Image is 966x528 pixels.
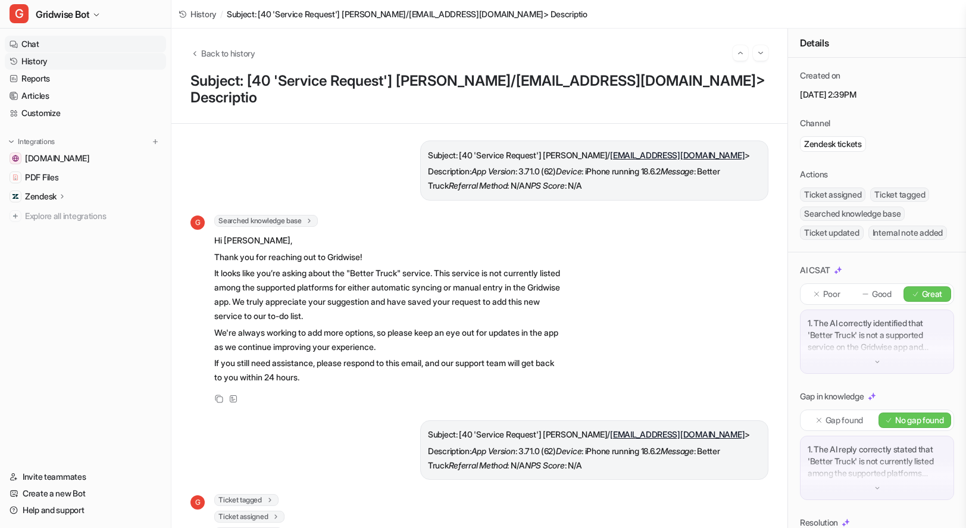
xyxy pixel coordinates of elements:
a: History [179,8,217,20]
em: Message [661,166,694,176]
a: [EMAIL_ADDRESS][DOMAIN_NAME] [610,429,745,439]
p: Integrations [18,137,55,146]
img: Next session [756,48,765,58]
a: Invite teammates [5,468,166,485]
span: Searched knowledge base [214,215,318,227]
p: Good [872,288,892,300]
p: Great [922,288,943,300]
a: Articles [5,88,166,104]
em: Referral Method [449,180,508,190]
img: gridwise.io [12,155,19,162]
button: Back to history [190,47,255,60]
p: It looks like you’re asking about the "Better Truck" service. This service is not currently liste... [214,266,562,323]
a: Help and support [5,502,166,518]
button: Integrations [5,136,58,148]
p: Gap in knowledge [800,390,864,402]
button: Go to previous session [733,45,748,61]
a: Customize [5,105,166,121]
a: Create a new Bot [5,485,166,502]
span: PDF Files [25,171,58,183]
p: If you still need assistance, please respond to this email, and our support team will get back to... [214,356,562,385]
p: We're always working to add more options, so please keep an eye out for updates in the app as we ... [214,326,562,354]
p: Description: : 3.71.0 (62) : iPhone running 18.6.2 : Better Truck : N/A : N/A [428,444,761,473]
em: App Version [471,446,515,456]
img: expand menu [7,138,15,146]
span: G [10,4,29,23]
span: Gridwise Bot [36,6,89,23]
p: Subject: [40 'Service Request'] [PERSON_NAME]/ > [428,427,761,442]
img: explore all integrations [10,210,21,222]
span: Subject: [40 'Service Request'] [PERSON_NAME]/[EMAIL_ADDRESS][DOMAIN_NAME]> Descriptio [227,8,587,20]
span: Internal note added [868,226,947,240]
span: History [190,8,217,20]
img: down-arrow [873,358,881,366]
p: Subject: [40 'Service Request'] [PERSON_NAME]/ > [428,148,761,163]
em: Message [661,446,694,456]
p: AI CSAT [800,264,830,276]
p: Zendesk [25,190,57,202]
span: G [190,215,205,230]
em: NPS Score [525,460,564,470]
em: NPS Score [525,180,564,190]
div: Details [788,29,966,58]
img: down-arrow [873,484,881,492]
p: Description: : 3.71.0 (62) : iPhone running 18.6.2 : Better Truck : N/A : N/A [428,164,761,193]
p: [DATE] 2:39PM [800,89,954,101]
p: Hi [PERSON_NAME], [214,233,562,248]
span: Ticket tagged [214,494,279,506]
a: Chat [5,36,166,52]
a: History [5,53,166,70]
span: Ticket assigned [800,188,865,202]
p: 1. The AI reply correctly stated that 'Better Truck' is not currently listed among the supported ... [808,443,946,479]
span: G [190,495,205,510]
span: Searched knowledge base [800,207,905,221]
img: Zendesk [12,193,19,200]
em: Referral Method [449,460,508,470]
p: No gap found [895,414,944,426]
span: / [220,8,223,20]
a: gridwise.io[DOMAIN_NAME] [5,150,166,167]
img: menu_add.svg [151,138,160,146]
p: Poor [823,288,840,300]
button: Go to next session [753,45,768,61]
h1: Subject: [40 'Service Request'] [PERSON_NAME]/[EMAIL_ADDRESS][DOMAIN_NAME]> Descriptio [190,73,768,107]
span: Ticket updated [800,226,864,240]
a: Explore all integrations [5,208,166,224]
span: Back to history [201,47,255,60]
span: Ticket assigned [214,511,285,523]
p: Created on [800,70,840,82]
a: [EMAIL_ADDRESS][DOMAIN_NAME] [610,150,745,160]
p: Actions [800,168,828,180]
img: Previous session [736,48,745,58]
em: Device [556,166,582,176]
em: Device [556,446,582,456]
p: Zendesk tickets [804,138,862,150]
img: PDF Files [12,174,19,181]
p: Thank you for reaching out to Gridwise! [214,250,562,264]
span: [DOMAIN_NAME] [25,152,89,164]
span: Ticket tagged [870,188,929,202]
p: 1. The AI correctly identified that 'Better Truck' is not a supported service on the Gridwise app... [808,317,946,353]
p: Gap found [826,414,863,426]
span: Explore all integrations [25,207,161,226]
a: Reports [5,70,166,87]
a: PDF FilesPDF Files [5,169,166,186]
p: Channel [800,117,830,129]
em: App Version [471,166,515,176]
